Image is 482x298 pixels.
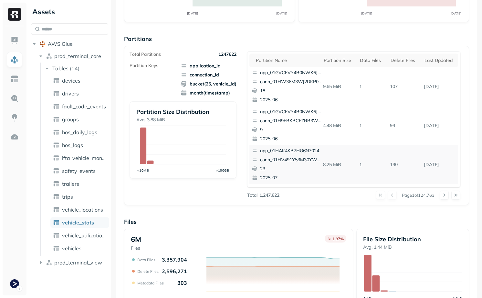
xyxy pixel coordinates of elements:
span: trips [62,194,73,200]
span: Tables [52,65,68,72]
p: Avg. 1.44 MiB [363,244,462,250]
span: vehicle_utilization_day [62,232,107,239]
img: table [53,77,59,84]
p: 130 [387,159,421,170]
p: 1 [357,120,387,131]
p: Page 1 of 124,763 [402,192,435,198]
img: table [53,219,59,226]
a: hos_logs [50,140,109,150]
span: AWS Glue [48,41,73,47]
img: Optimization [10,133,19,141]
img: namespace [46,259,52,266]
p: 2,596,271 [162,268,187,274]
p: 1247622 [218,51,236,57]
div: Delete Files [391,57,418,64]
img: Terminal [10,279,19,288]
p: app_01HAK4KB7HG6N7024210G3S8D5 [260,148,323,154]
button: Tables(14) [44,63,109,74]
span: month(timestamp) [181,90,236,96]
p: 9.65 MiB [320,81,357,92]
p: 2025-06 [260,97,323,103]
span: vehicles [62,245,81,252]
p: 18 [260,88,323,94]
span: prod_terminal_view [54,259,102,266]
a: hos_daily_logs [50,127,109,137]
div: Last updated [424,57,455,64]
p: 6M [131,235,141,244]
img: Assets [10,55,19,64]
button: app_01HAK4KB7HG6N7024210G3S8D5conn_01HV491Y53M30YWF0DFJ1FJ7PW232025-07 [249,145,326,184]
p: Total Partitions [130,51,161,57]
p: Oct 2, 2025 [421,120,458,131]
img: Insights [10,114,19,122]
img: Ryft [8,8,21,21]
button: AWS Glue [31,39,108,49]
span: devices [62,77,80,84]
img: table [53,155,59,161]
p: 107 [387,81,421,92]
p: Metadata Files [137,281,164,285]
img: table [53,103,59,110]
p: File Size Distribution [363,235,462,243]
p: Partition Keys [130,63,158,69]
a: vehicles [50,243,109,253]
p: Oct 2, 2025 [421,159,458,170]
img: Query Explorer [10,94,19,103]
tspan: [DATE] [361,11,372,15]
tspan: [DATE] [450,11,461,15]
img: table [53,168,59,174]
span: application_id [181,63,236,69]
p: 93 [387,120,421,131]
p: 23 [260,166,323,172]
img: Dashboard [10,36,19,45]
img: table [53,232,59,239]
button: app_01GVCFVY4B0NWK6JYK87JP2WRPconn_01HW36M3WJ2DKP0G3GKRT3BB8P182025-06 [249,67,326,106]
span: safety_events [62,168,96,174]
button: app_01GVCFVY4B0NWK6JYK87JP2WRPconn_01H9FBKBCFZRB3WAW97ZN1HWPM92025-06 [249,106,326,145]
div: Assets [31,6,108,17]
p: 1.87 % [332,236,344,241]
p: Total [247,192,257,198]
a: devices [50,75,109,86]
a: fault_code_events [50,101,109,112]
span: prod_terminal_core [54,53,101,59]
span: vehicle_stats [62,219,94,226]
img: table [53,206,59,213]
p: 1,247,622 [259,192,279,198]
button: prod_terminal_view [37,257,109,268]
span: fault_code_events [62,103,106,110]
img: namespace [46,53,52,59]
div: Data Files [360,57,384,64]
img: table [53,142,59,148]
p: 3,357,904 [162,256,187,263]
tspan: [DATE] [276,11,287,15]
p: app_01GVCFVY4B0NWK6JYK87JP2WRP [260,70,323,76]
p: Avg. 3.88 MiB [136,117,229,123]
span: hos_daily_logs [62,129,97,135]
p: Files [131,245,141,251]
p: 8.25 MiB [320,159,357,170]
img: table [53,129,59,135]
span: ifta_vehicle_months [62,155,107,161]
p: Partition Size Distribution [136,108,229,115]
p: Delete Files [137,269,159,274]
a: trips [50,192,109,202]
p: Files [124,218,469,225]
span: bucket(25, vehicle_id) [181,81,236,87]
img: table [53,245,59,252]
a: vehicle_stats [50,217,109,228]
img: table [53,181,59,187]
a: vehicle_locations [50,204,109,215]
p: conn_01H9FBKBCFZRB3WAW97ZN1HWPM [260,118,323,124]
p: 2025-07 [260,175,323,181]
p: 2025-06 [260,136,323,142]
span: connection_id [181,72,236,78]
span: groups [62,116,79,123]
button: prod_terminal_core [37,51,109,61]
span: hos_logs [62,142,83,148]
div: Partition name [256,57,317,64]
p: app_01GVCFVY4B0NWK6JYK87JP2WRP [260,109,323,115]
p: 1 [357,159,387,170]
p: ( 14 ) [70,65,79,72]
p: Data Files [137,257,155,262]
